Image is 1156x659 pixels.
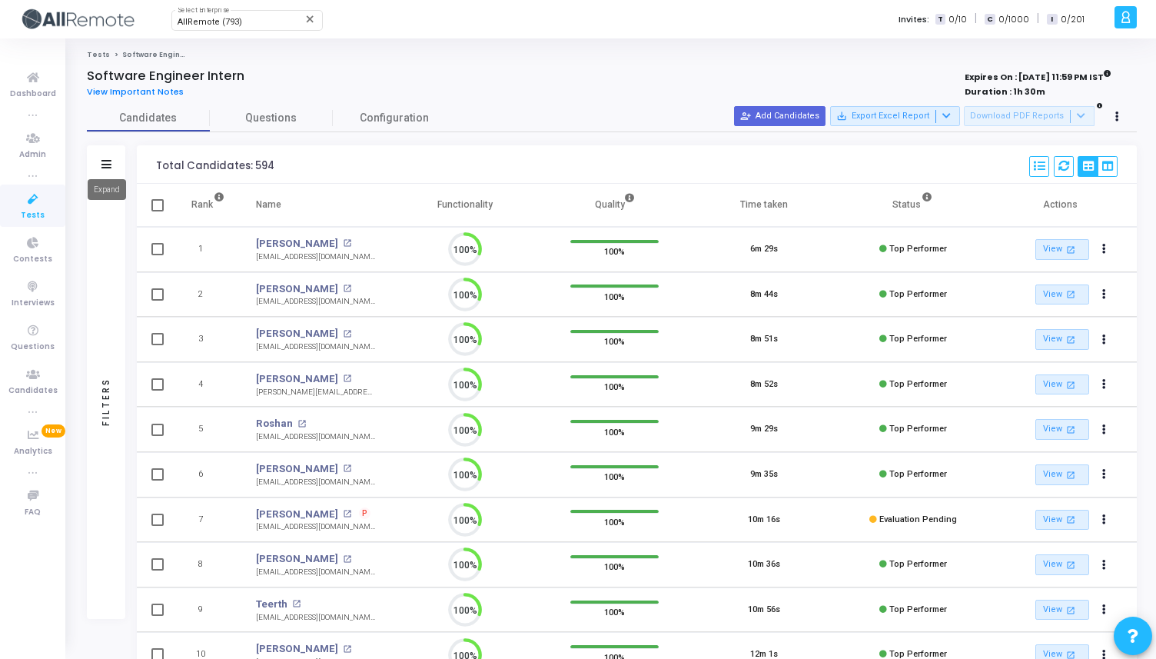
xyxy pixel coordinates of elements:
a: View Important Notes [87,87,195,97]
button: Download PDF Reports [964,106,1095,126]
div: [EMAIL_ADDRESS][DOMAIN_NAME] [256,251,375,263]
div: Time taken [740,196,788,213]
mat-icon: open_in_new [343,464,351,473]
span: I [1047,14,1057,25]
span: Top Performer [889,604,947,614]
div: Filters [99,317,113,486]
div: [EMAIL_ADDRESS][DOMAIN_NAME] [256,521,375,533]
th: Actions [988,184,1137,227]
div: 9m 29s [750,423,778,436]
mat-icon: open_in_new [297,420,306,428]
a: View [1035,374,1089,395]
a: View [1035,554,1089,575]
div: 10m 56s [748,604,780,617]
a: [PERSON_NAME] [256,236,338,251]
div: Total Candidates: 594 [156,160,274,172]
span: 100% [604,379,625,394]
mat-icon: open_in_new [343,645,351,654]
div: Name [256,196,281,213]
span: Tests [21,209,45,222]
div: [EMAIL_ADDRESS][DOMAIN_NAME] [256,431,375,443]
div: 8m 44s [750,288,778,301]
div: [PERSON_NAME][EMAIL_ADDRESS][PERSON_NAME][DOMAIN_NAME] [256,387,375,398]
span: Contests [13,253,52,266]
label: Invites: [899,13,929,26]
a: View [1035,239,1089,260]
span: Top Performer [889,379,947,389]
span: 100% [604,334,625,349]
button: Actions [1093,284,1114,305]
td: 6 [175,452,241,498]
span: Evaluation Pending [879,514,957,524]
td: 8 [175,542,241,587]
a: [PERSON_NAME] [256,281,338,297]
button: Actions [1093,509,1114,531]
span: Top Performer [889,424,947,434]
button: Actions [1093,419,1114,441]
th: Status [839,184,988,227]
span: 100% [604,604,625,620]
h4: Software Engineer Intern [87,68,244,84]
a: [PERSON_NAME] [256,461,338,477]
span: | [975,11,977,27]
th: Quality [540,184,689,227]
td: 3 [175,317,241,362]
span: | [1037,11,1039,27]
span: View Important Notes [87,85,184,98]
button: Actions [1093,464,1114,486]
div: View Options [1078,156,1118,177]
span: C [985,14,995,25]
a: View [1035,329,1089,350]
span: P [362,508,367,520]
div: Expand [88,179,126,200]
th: Functionality [390,184,540,227]
a: Tests [87,50,110,59]
mat-icon: open_in_new [1065,378,1078,391]
span: 0/1000 [998,13,1029,26]
mat-icon: open_in_new [292,600,301,608]
mat-icon: open_in_new [343,555,351,564]
span: New [42,424,65,438]
span: Top Performer [889,334,947,344]
td: 7 [175,498,241,543]
button: Actions [1093,374,1114,395]
div: 6m 29s [750,243,778,256]
mat-icon: open_in_new [343,285,351,293]
mat-icon: open_in_new [1065,333,1078,346]
mat-icon: open_in_new [1065,288,1078,301]
a: [PERSON_NAME] [256,326,338,341]
strong: Expires On : [DATE] 11:59 PM IST [965,67,1111,84]
button: Add Candidates [734,106,825,126]
span: 0/10 [948,13,967,26]
mat-icon: open_in_new [343,374,351,383]
td: 5 [175,407,241,452]
a: View [1035,285,1089,305]
div: 9m 35s [750,468,778,481]
th: Rank [175,184,241,227]
a: [PERSON_NAME] [256,641,338,657]
a: Teerth [256,597,287,612]
a: [PERSON_NAME] [256,371,338,387]
button: Actions [1093,239,1114,261]
strong: Duration : 1h 30m [965,85,1045,98]
button: Actions [1093,599,1114,621]
mat-icon: open_in_new [1065,604,1078,617]
td: 1 [175,227,241,272]
a: View [1035,600,1089,621]
a: [PERSON_NAME] [256,507,338,522]
div: [EMAIL_ADDRESS][DOMAIN_NAME] [256,296,375,308]
span: Admin [19,148,46,161]
mat-icon: open_in_new [1065,243,1078,256]
div: [EMAIL_ADDRESS][DOMAIN_NAME] [256,612,375,624]
div: 8m 52s [750,378,778,391]
span: Analytics [14,445,52,458]
span: Configuration [360,110,429,126]
span: 100% [604,514,625,529]
mat-icon: save_alt [836,111,847,121]
a: View [1035,464,1089,485]
span: Top Performer [889,289,947,299]
td: 4 [175,362,241,408]
mat-icon: open_in_new [343,510,351,518]
span: 100% [604,469,625,484]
